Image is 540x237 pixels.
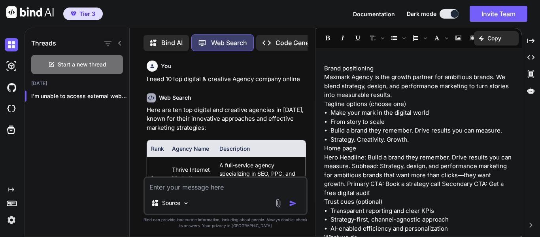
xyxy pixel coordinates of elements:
[147,75,306,84] p: I need 10 top digital & creative Agency company online
[353,11,395,17] span: Documentation
[161,38,183,47] p: Bind AI
[330,135,514,144] li: Strategy. Creativity. Growth.
[147,106,306,133] p: Here are ten top digital and creative agencies in [DATE], known for their innovative approaches a...
[321,31,335,45] span: Bold
[215,157,305,199] td: A full-service agency specializing in SEO, PPC, and web design, focused on driving results.
[330,207,514,216] li: Transparent reporting and clear KPIs
[162,199,180,207] p: Source
[5,59,18,73] img: darkAi-studio
[168,157,215,199] td: Thrive Internet Marketing Agency
[183,200,189,207] img: Pick Models
[330,215,514,224] li: Strategy-first, channel-agnostic approach
[324,73,514,100] p: Maxmark Agency is the growth partner for ambitious brands. We blend strategy, design, and perform...
[487,34,501,42] p: Copy
[6,6,54,18] img: Bind AI
[71,11,76,16] img: premium
[330,108,514,118] li: Make your mark in the digital world
[330,126,514,135] li: Build a brand they remember. Drive results you can measure.
[276,38,323,47] p: Code Generator
[324,100,514,109] p: Tagline options (choose one)
[143,217,308,229] p: Bind can provide inaccurate information, including about people. Always double-check its answers....
[31,92,129,100] p: I'm unable to access external websites directly,...
[366,31,386,45] span: Font size
[330,224,514,233] li: AI-enabled efficiency and personalization
[161,62,172,70] h6: You
[5,102,18,116] img: cloudideIcon
[324,153,514,198] p: Hero Headline: Build a brand they remember. Drive results you can measure. Subhead: Strategy, des...
[5,81,18,94] img: githubDark
[25,80,129,87] h2: [DATE]
[330,118,514,127] li: From story to scale
[451,31,465,45] span: Insert Image
[147,157,168,199] td: 1
[274,199,283,208] img: attachment
[470,6,527,22] button: Invite Team
[289,199,297,207] img: icon
[168,140,215,157] th: Agency Name
[58,61,106,68] span: Start a new thread
[324,144,514,153] p: Home page
[324,197,514,207] p: Trust cues (optional)
[387,31,408,45] span: Insert Unordered List
[147,140,168,157] th: Rank
[466,31,480,45] span: Insert table
[407,10,436,18] span: Dark mode
[351,31,365,45] span: Underline
[211,38,247,47] p: Web Search
[430,31,450,45] span: Font family
[215,140,305,157] th: Description
[31,38,56,48] h1: Threads
[353,10,395,18] button: Documentation
[5,213,18,227] img: settings
[79,10,95,18] span: Tier 3
[5,38,18,51] img: darkChat
[336,31,350,45] span: Italic
[63,8,103,20] button: premiumTier 3
[159,94,191,102] h6: Web Search
[324,64,514,73] p: Brand positioning
[408,31,429,45] span: Insert Ordered List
